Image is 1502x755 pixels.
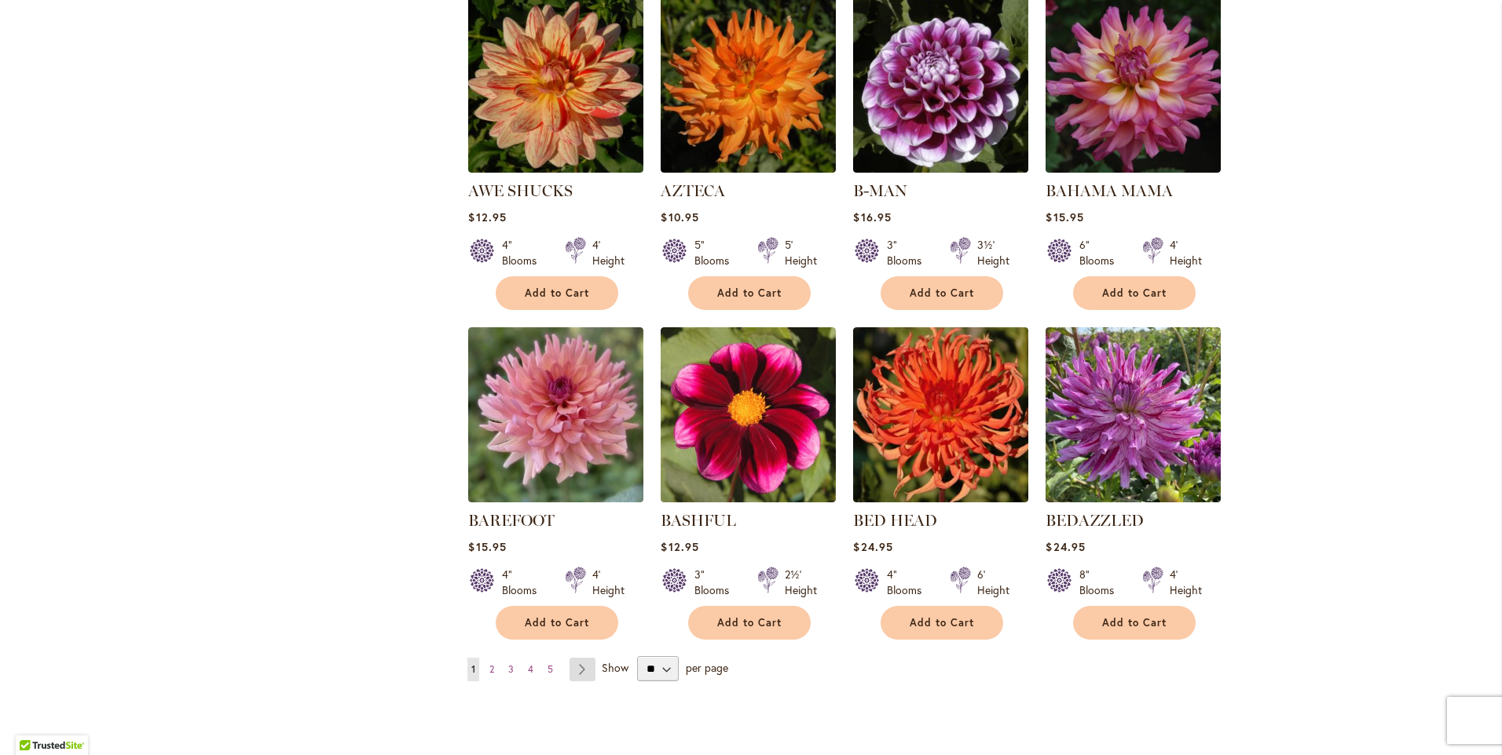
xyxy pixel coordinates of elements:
div: 3" Blooms [694,567,738,598]
span: $12.95 [468,210,506,224]
a: BASHFUL [661,491,836,505]
span: Add to Cart [1102,616,1167,629]
a: BED HEAD [853,491,1028,505]
div: 4' Height [592,567,625,598]
img: BED HEAD [853,327,1028,502]
a: B-MAN [853,181,907,200]
a: AWE SHUCKS [468,181,573,200]
a: AZTECA [661,161,836,176]
a: 3 [504,658,518,681]
span: $15.95 [1046,210,1083,224]
span: Add to Cart [910,286,974,300]
div: 4' Height [1170,237,1202,268]
button: Add to Cart [1073,606,1196,640]
div: 5" Blooms [694,237,738,268]
span: 2 [489,663,494,675]
a: AZTECA [661,181,725,200]
a: Bahama Mama [1046,161,1221,176]
span: $16.95 [853,210,891,224]
a: BAHAMA MAMA [1046,181,1173,200]
iframe: Launch Accessibility Center [12,699,56,743]
span: Add to Cart [717,616,782,629]
span: Show [602,660,628,675]
div: 4' Height [592,237,625,268]
div: 4' Height [1170,567,1202,598]
div: 6" Blooms [1079,237,1123,268]
a: 5 [544,658,557,681]
span: Add to Cart [717,286,782,300]
a: 2 [485,658,498,681]
div: 4" Blooms [887,567,931,598]
a: BEDAZZLED [1046,511,1144,530]
div: 4" Blooms [502,567,546,598]
span: $10.95 [661,210,698,224]
span: $12.95 [661,539,698,554]
span: 5 [548,663,553,675]
span: $24.95 [1046,539,1085,554]
div: 3" Blooms [887,237,931,268]
div: 8" Blooms [1079,567,1123,598]
a: 4 [524,658,537,681]
button: Add to Cart [688,606,811,640]
button: Add to Cart [496,276,618,310]
button: Add to Cart [1073,276,1196,310]
a: BED HEAD [853,511,937,530]
a: Bedazzled [1046,491,1221,505]
a: BAREFOOT [468,511,555,530]
span: $24.95 [853,539,892,554]
span: Add to Cart [910,616,974,629]
button: Add to Cart [496,606,618,640]
div: 4" Blooms [502,237,546,268]
img: Bedazzled [1046,327,1221,502]
span: Add to Cart [1102,286,1167,300]
button: Add to Cart [881,606,1003,640]
span: Add to Cart [525,616,589,629]
span: 3 [508,663,514,675]
div: 3½' Height [977,237,1009,268]
a: BAREFOOT [468,491,643,505]
span: Add to Cart [525,286,589,300]
span: 4 [528,663,533,675]
button: Add to Cart [688,276,811,310]
span: per page [686,660,728,675]
a: AWE SHUCKS [468,161,643,176]
span: $15.95 [468,539,506,554]
img: BAREFOOT [468,327,643,502]
div: 2½' Height [785,567,817,598]
a: B-MAN [853,161,1028,176]
span: 1 [471,663,475,675]
div: 5' Height [785,237,817,268]
img: BASHFUL [661,327,836,502]
a: BASHFUL [661,511,736,530]
div: 6' Height [977,567,1009,598]
button: Add to Cart [881,276,1003,310]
